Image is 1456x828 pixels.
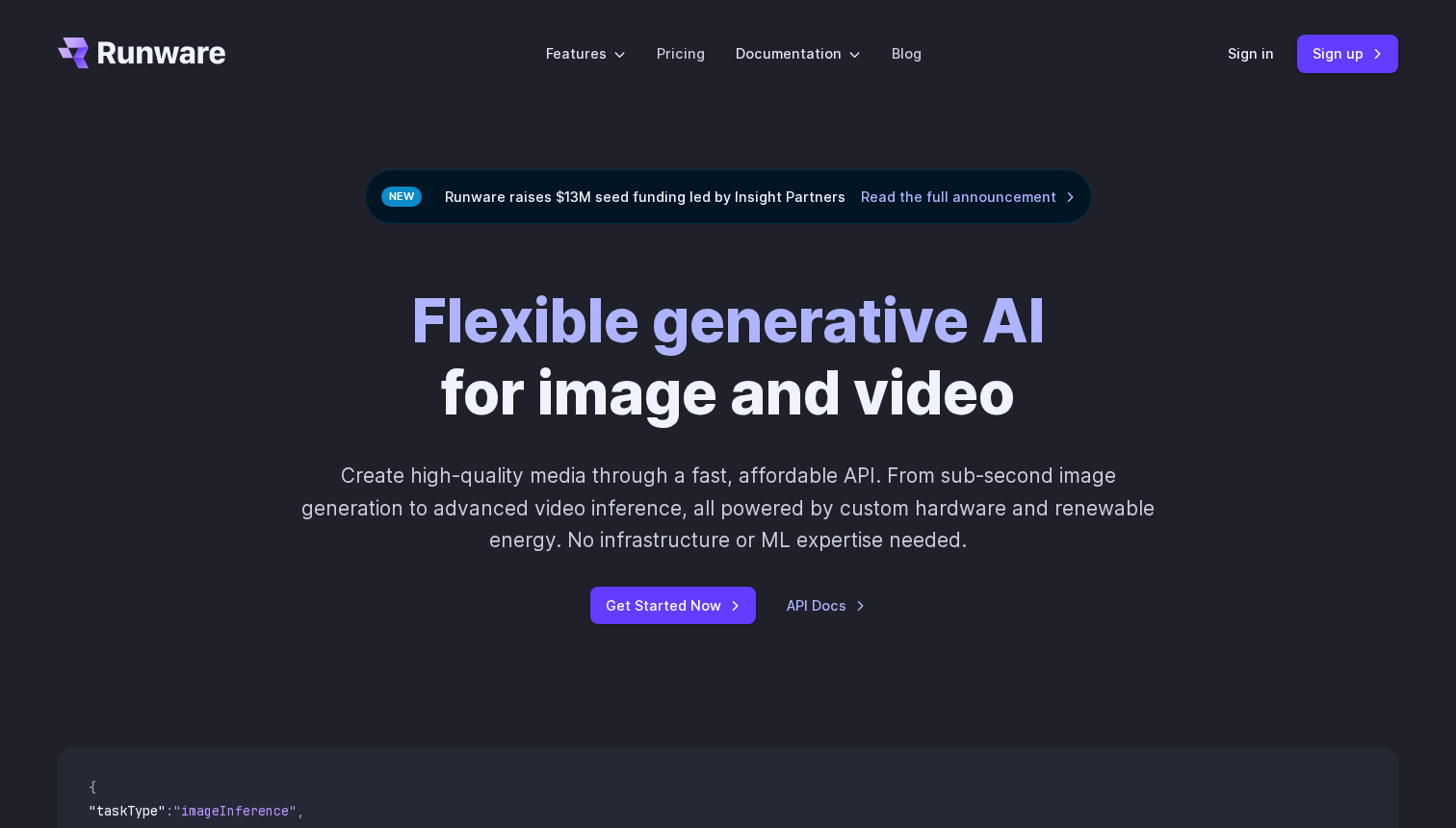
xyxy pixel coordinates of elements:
a: Blog [892,42,922,64]
label: Features [546,42,626,64]
a: Get Started Now [590,587,756,624]
a: Pricing [657,42,705,64]
span: , [297,802,304,819]
a: Read the full announcement [861,186,1076,208]
h1: for image and video [412,286,1045,429]
a: Go to / [58,38,225,68]
label: Documentation [736,42,861,64]
a: API Docs [787,594,866,616]
a: Sign up [1297,35,1398,72]
span: "taskType" [89,802,166,819]
strong: Flexible generative AI [412,285,1045,357]
div: Runware raises $13M seed funding led by Insight Partners [365,169,1092,224]
span: { [89,779,96,796]
span: "imageInference" [173,802,297,819]
span: : [166,802,173,819]
p: Create high-quality media through a fast, affordable API. From sub-second image generation to adv... [299,460,1157,556]
a: Sign in [1228,42,1274,64]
